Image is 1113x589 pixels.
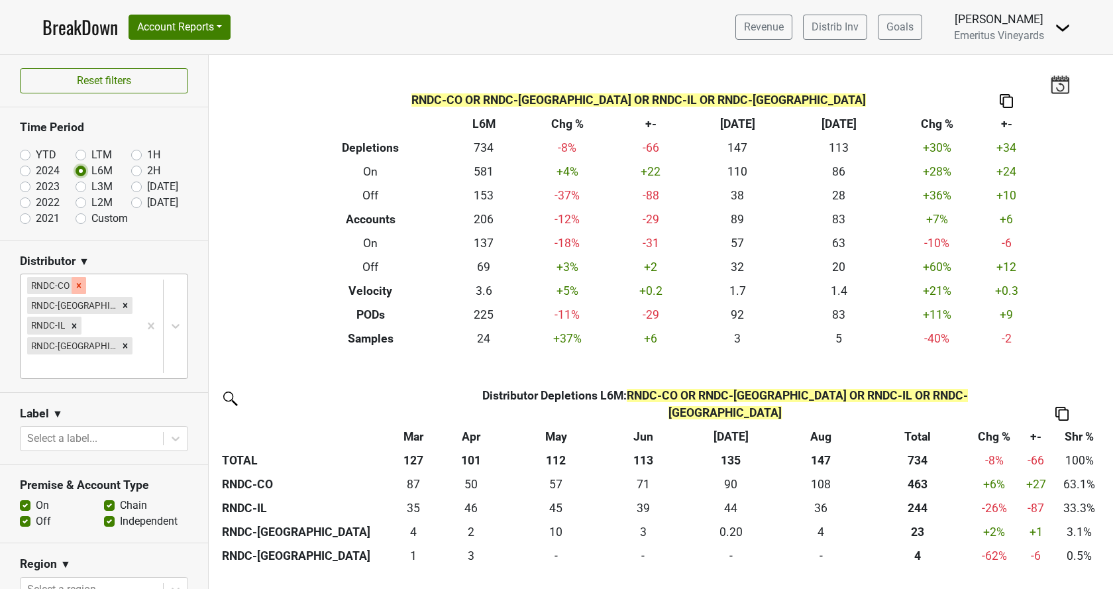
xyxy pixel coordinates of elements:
[396,473,431,497] td: 87.166
[431,449,510,473] th: 101
[448,231,520,255] td: 137
[615,184,687,207] td: -88
[868,523,967,541] div: 23
[889,207,984,231] td: +7 %
[788,184,890,207] td: 28
[129,15,231,40] button: Account Reports
[27,337,118,354] div: RNDC-[GEOGRAPHIC_DATA]
[954,29,1044,42] span: Emeritus Vineyards
[448,255,520,279] td: 69
[448,160,520,184] td: 581
[865,497,970,521] th: 244.067
[1053,497,1106,521] td: 33.3%
[889,327,984,350] td: -40 %
[520,184,615,207] td: -37 %
[448,112,520,136] th: L6M
[984,160,1029,184] td: +24
[1055,20,1071,36] img: Dropdown Menu
[615,303,687,327] td: -29
[520,207,615,231] td: -12 %
[865,449,970,473] th: 734
[970,521,1019,545] td: +2 %
[435,476,507,493] div: 50
[448,327,520,350] td: 24
[20,478,188,492] h3: Premise & Account Type
[435,547,507,564] div: 3
[520,279,615,303] td: +5 %
[687,112,788,136] th: [DATE]
[1028,454,1044,467] span: -66
[431,473,510,497] td: 50.167
[777,473,865,497] td: 107.5
[984,327,1029,350] td: -2
[520,112,615,136] th: Chg %
[36,498,49,513] label: On
[615,327,687,350] td: +6
[27,297,118,314] div: RNDC-[GEOGRAPHIC_DATA]
[878,15,922,40] a: Goals
[889,231,984,255] td: -10 %
[120,498,147,513] label: Chain
[1019,425,1053,449] th: +-: activate to sort column ascending
[448,303,520,327] td: 225
[219,545,396,568] th: RNDC-[GEOGRAPHIC_DATA]
[688,523,774,541] div: 0.20
[602,425,684,449] th: Jun: activate to sort column ascending
[777,545,865,568] td: 0
[520,231,615,255] td: -18 %
[27,277,72,294] div: RNDC-CO
[510,425,602,449] th: May: activate to sort column ascending
[985,454,1004,467] span: -8%
[615,231,687,255] td: -31
[42,13,118,41] a: BreakDown
[984,112,1029,136] th: +-
[687,327,788,350] td: 3
[147,179,178,195] label: [DATE]
[1022,547,1049,564] div: -6
[602,521,684,545] td: 2.75
[293,207,448,231] th: Accounts
[79,254,89,270] span: ▼
[510,545,602,568] td: 0
[1022,500,1049,517] div: -87
[803,15,867,40] a: Distrib Inv
[865,473,970,497] th: 463.233
[520,136,615,160] td: -8 %
[1000,94,1013,108] img: Copy to clipboard
[865,425,970,449] th: Total: activate to sort column ascending
[615,136,687,160] td: -66
[865,521,970,545] th: 22.699
[396,449,431,473] th: 127
[889,136,984,160] td: +30 %
[520,327,615,350] td: +37 %
[687,136,788,160] td: 147
[513,476,599,493] div: 57
[36,147,56,163] label: YTD
[788,255,890,279] td: 20
[293,136,448,160] th: Depletions
[684,521,777,545] td: 0.2
[687,184,788,207] td: 38
[20,557,57,571] h3: Region
[431,521,510,545] td: 2.332
[970,473,1019,497] td: +6 %
[293,255,448,279] th: Off
[520,303,615,327] td: -11 %
[293,303,448,327] th: PODs
[72,277,86,294] div: Remove RNDC-CO
[20,121,188,134] h3: Time Period
[687,255,788,279] td: 32
[777,425,865,449] th: Aug: activate to sort column ascending
[431,545,510,568] td: 3
[396,425,431,449] th: Mar: activate to sort column ascending
[984,184,1029,207] td: +10
[1053,521,1106,545] td: 3.1%
[684,449,777,473] th: 135
[513,500,599,517] div: 45
[510,497,602,521] td: 44.833
[36,211,60,227] label: 2021
[1053,545,1106,568] td: 0.5%
[788,327,890,350] td: 5
[1053,473,1106,497] td: 63.1%
[687,207,788,231] td: 89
